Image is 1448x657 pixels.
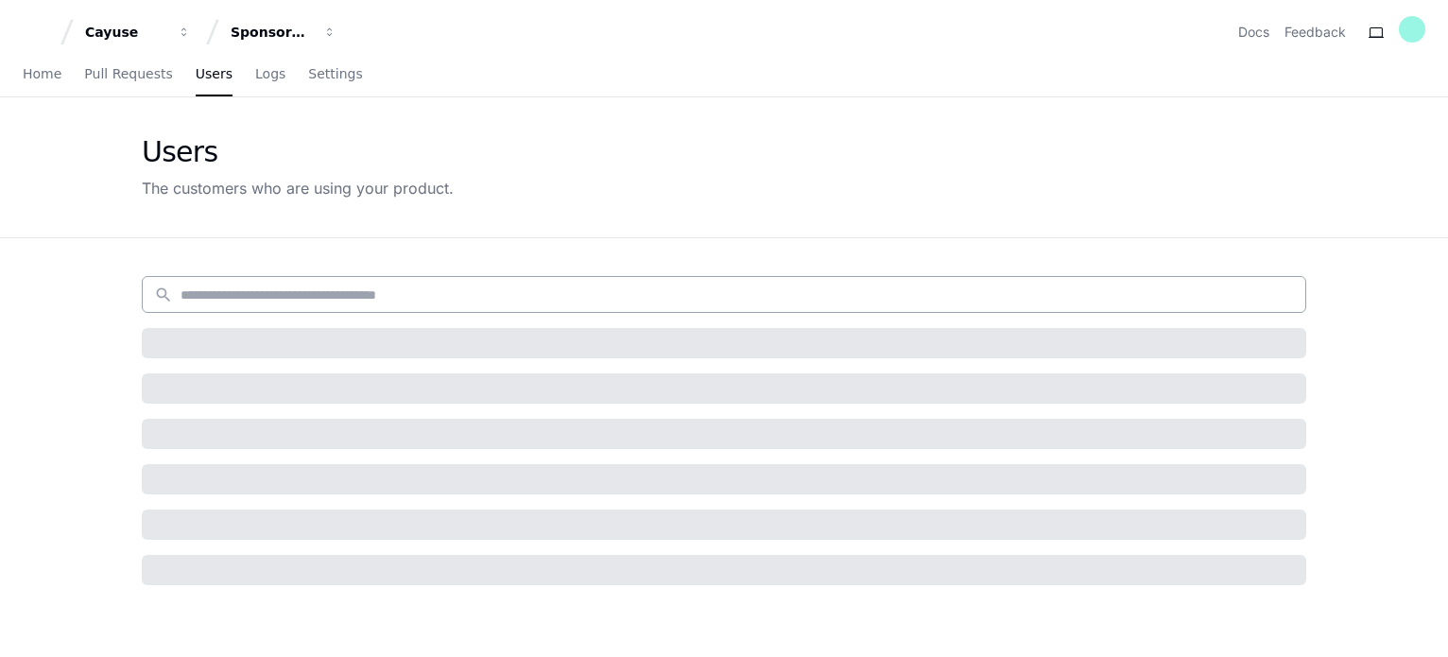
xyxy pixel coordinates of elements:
[142,135,454,169] div: Users
[154,285,173,304] mat-icon: search
[231,23,312,42] div: Sponsored Projects (SP4)
[23,53,61,96] a: Home
[255,68,285,79] span: Logs
[223,15,344,49] button: Sponsored Projects (SP4)
[255,53,285,96] a: Logs
[196,53,233,96] a: Users
[84,53,172,96] a: Pull Requests
[308,53,362,96] a: Settings
[85,23,166,42] div: Cayuse
[1238,23,1269,42] a: Docs
[1284,23,1346,42] button: Feedback
[142,177,454,199] div: The customers who are using your product.
[84,68,172,79] span: Pull Requests
[308,68,362,79] span: Settings
[23,68,61,79] span: Home
[196,68,233,79] span: Users
[78,15,198,49] button: Cayuse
